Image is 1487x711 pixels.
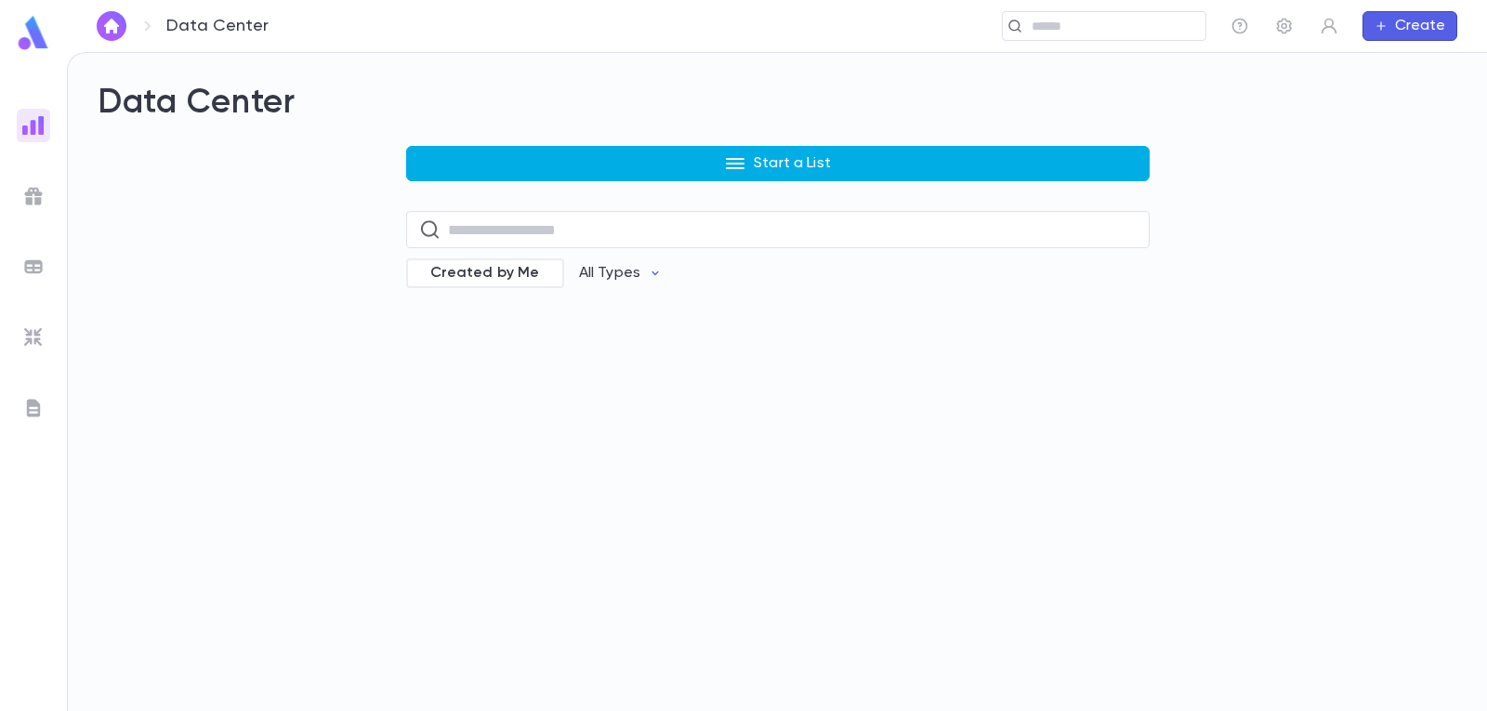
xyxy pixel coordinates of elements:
[564,256,678,291] button: All Types
[419,264,551,283] span: Created by Me
[22,326,45,349] img: imports_grey.530a8a0e642e233f2baf0ef88e8c9fcb.svg
[100,19,123,33] img: home_white.a664292cf8c1dea59945f0da9f25487c.svg
[406,258,564,288] div: Created by Me
[1362,11,1457,41] button: Create
[579,264,640,283] p: All Types
[15,15,52,51] img: logo
[406,146,1150,181] button: Start a List
[22,397,45,419] img: letters_grey.7941b92b52307dd3b8a917253454ce1c.svg
[22,114,45,137] img: reports_gradient.dbe2566a39951672bc459a78b45e2f92.svg
[98,83,1457,124] h2: Data Center
[22,185,45,207] img: campaigns_grey.99e729a5f7ee94e3726e6486bddda8f1.svg
[754,154,831,173] p: Start a List
[22,256,45,278] img: batches_grey.339ca447c9d9533ef1741baa751efc33.svg
[166,16,269,36] p: Data Center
